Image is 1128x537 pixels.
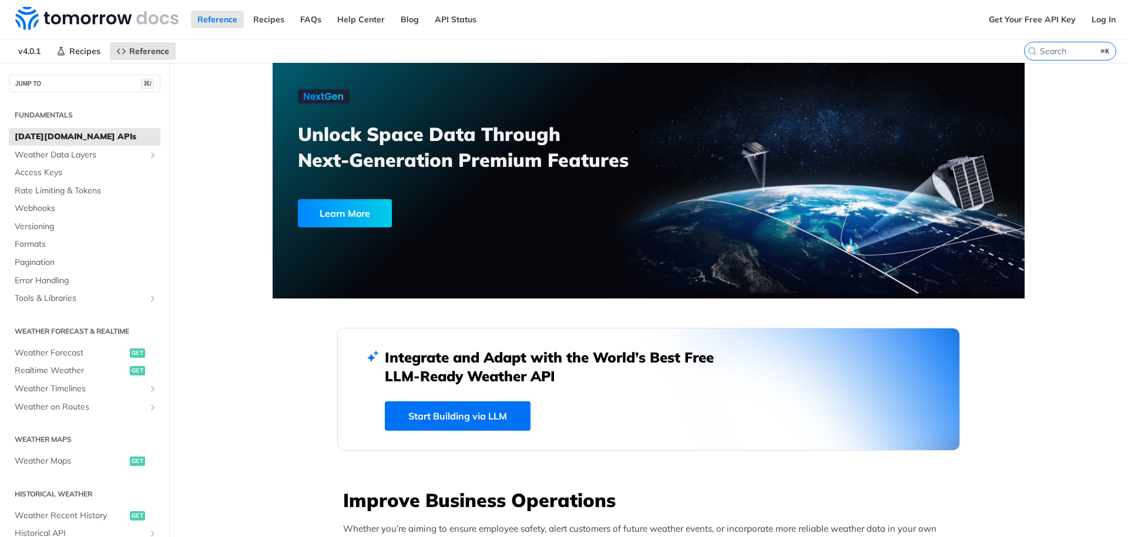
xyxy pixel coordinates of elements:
a: Weather on RoutesShow subpages for Weather on Routes [9,398,160,416]
h2: Weather Forecast & realtime [9,326,160,337]
a: Recipes [50,42,107,60]
a: Reference [191,11,244,28]
span: Realtime Weather [15,365,127,377]
span: Pagination [15,257,157,268]
span: Weather on Routes [15,401,145,413]
button: JUMP TO⌘/ [9,75,160,92]
h2: Fundamentals [9,110,160,120]
a: API Status [428,11,483,28]
a: [DATE][DOMAIN_NAME] APIs [9,128,160,146]
span: Access Keys [15,167,157,179]
a: Weather Mapsget [9,452,160,470]
a: Weather Recent Historyget [9,507,160,525]
button: Show subpages for Weather Data Layers [148,150,157,160]
span: get [130,348,145,358]
h2: Historical Weather [9,489,160,499]
span: Weather Maps [15,455,127,467]
span: Error Handling [15,275,157,287]
img: NextGen [298,89,350,103]
span: get [130,457,145,466]
span: Recipes [69,46,100,56]
a: Blog [394,11,425,28]
h3: Improve Business Operations [343,487,960,513]
a: Weather TimelinesShow subpages for Weather Timelines [9,380,160,398]
span: Webhooks [15,203,157,214]
a: Help Center [331,11,391,28]
span: Weather Forecast [15,347,127,359]
span: ⌘/ [141,79,154,89]
a: Versioning [9,218,160,236]
a: Weather Forecastget [9,344,160,362]
span: Weather Data Layers [15,149,145,161]
span: Weather Timelines [15,383,145,395]
button: Show subpages for Tools & Libraries [148,294,157,303]
span: Weather Recent History [15,510,127,522]
a: Recipes [247,11,291,28]
a: Access Keys [9,164,160,182]
svg: Search [1028,46,1037,56]
span: get [130,511,145,521]
span: Rate Limiting & Tokens [15,185,157,197]
img: Tomorrow.io Weather API Docs [15,6,179,30]
button: Show subpages for Weather Timelines [148,384,157,394]
a: Error Handling [9,272,160,290]
a: Weather Data LayersShow subpages for Weather Data Layers [9,146,160,164]
a: Pagination [9,254,160,271]
span: get [130,366,145,375]
a: Webhooks [9,200,160,217]
span: Reference [129,46,169,56]
a: Log In [1085,11,1122,28]
span: Formats [15,239,157,250]
a: Get Your Free API Key [982,11,1082,28]
h2: Integrate and Adapt with the World’s Best Free LLM-Ready Weather API [385,348,731,385]
a: FAQs [294,11,328,28]
h3: Unlock Space Data Through Next-Generation Premium Features [298,121,662,173]
h2: Weather Maps [9,434,160,445]
kbd: ⌘K [1098,45,1113,57]
span: v4.0.1 [12,42,47,60]
a: Start Building via LLM [385,401,531,431]
div: Learn More [298,199,392,227]
a: Realtime Weatherget [9,362,160,380]
a: Formats [9,236,160,253]
span: Versioning [15,221,157,233]
a: Tools & LibrariesShow subpages for Tools & Libraries [9,290,160,307]
button: Show subpages for Weather on Routes [148,402,157,412]
a: Learn More [298,199,589,227]
span: [DATE][DOMAIN_NAME] APIs [15,131,157,143]
span: Tools & Libraries [15,293,145,304]
a: Rate Limiting & Tokens [9,182,160,200]
a: Reference [110,42,176,60]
